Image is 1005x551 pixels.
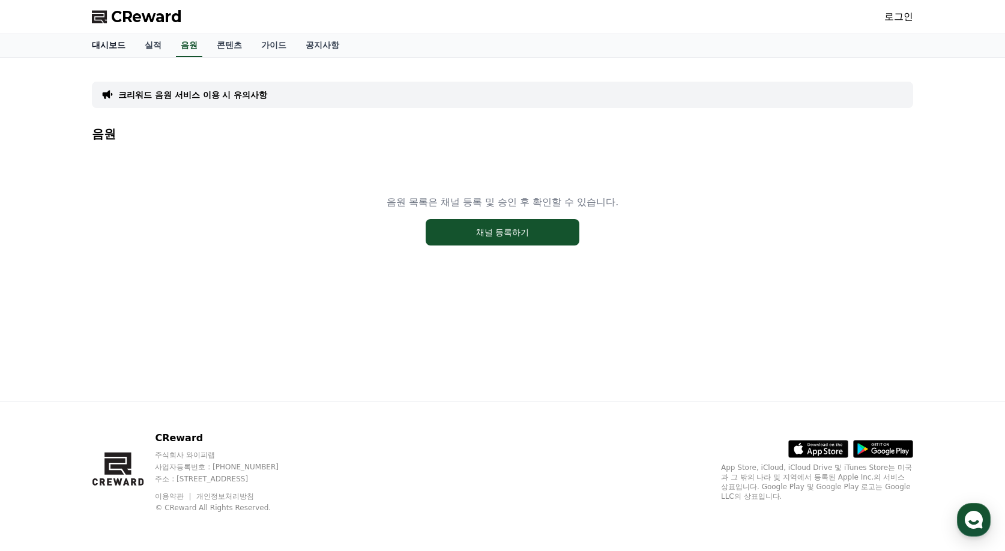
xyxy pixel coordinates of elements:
a: 콘텐츠 [207,34,252,57]
p: 사업자등록번호 : [PHONE_NUMBER] [155,462,301,472]
span: 설정 [186,399,200,408]
a: CReward [92,7,182,26]
a: 로그인 [884,10,913,24]
a: 대화 [79,381,155,411]
p: App Store, iCloud, iCloud Drive 및 iTunes Store는 미국과 그 밖의 나라 및 지역에서 등록된 Apple Inc.의 서비스 상표입니다. Goo... [721,463,913,501]
a: 개인정보처리방침 [196,492,254,501]
a: 공지사항 [296,34,349,57]
p: 주소 : [STREET_ADDRESS] [155,474,301,484]
a: 이용약관 [155,492,193,501]
p: 음원 목록은 채널 등록 및 승인 후 확인할 수 있습니다. [387,195,619,209]
p: 주식회사 와이피랩 [155,450,301,460]
a: 설정 [155,381,231,411]
a: 홈 [4,381,79,411]
a: 실적 [135,34,171,57]
a: 음원 [176,34,202,57]
a: 가이드 [252,34,296,57]
span: 홈 [38,399,45,408]
span: CReward [111,7,182,26]
p: © CReward All Rights Reserved. [155,503,301,513]
h4: 음원 [92,127,913,140]
a: 크리워드 음원 서비스 이용 시 유의사항 [118,89,267,101]
a: 대시보드 [82,34,135,57]
span: 대화 [110,399,124,409]
button: 채널 등록하기 [426,219,579,245]
p: CReward [155,431,301,445]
